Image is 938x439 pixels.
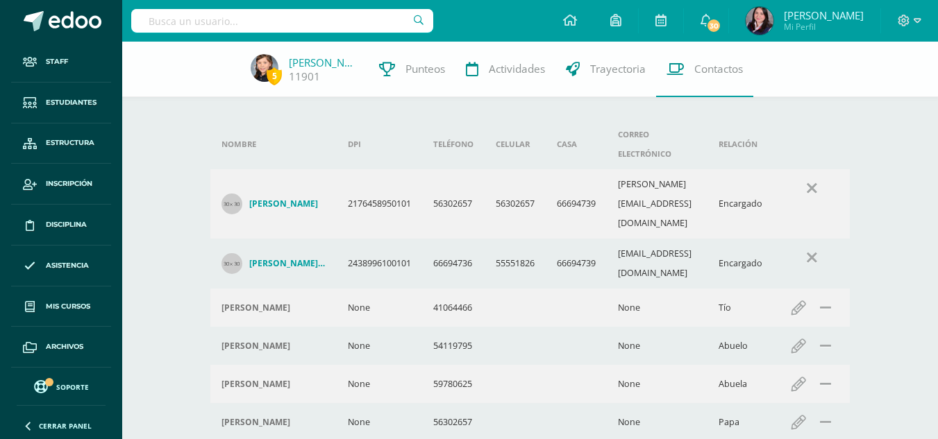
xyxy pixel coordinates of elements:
[337,169,422,239] td: 2176458950101
[707,365,773,403] td: Abuela
[784,21,864,33] span: Mi Perfil
[485,239,546,289] td: 55551826
[17,377,106,395] a: Soporte
[11,123,111,164] a: Estructura
[607,119,707,169] th: Correo electrónico
[249,198,318,209] h4: [PERSON_NAME]
[221,193,326,214] a: [PERSON_NAME]
[607,169,707,239] td: [PERSON_NAME][EMAIL_ADDRESS][DOMAIN_NAME]
[422,365,485,403] td: 59780625
[607,365,707,403] td: None
[221,193,242,214] img: 30x30
[11,286,111,327] a: Mis cursos
[706,18,721,33] span: 30
[422,289,485,327] td: 41064466
[489,62,545,76] span: Actividades
[46,301,90,312] span: Mis cursos
[607,239,707,289] td: [EMAIL_ADDRESS][DOMAIN_NAME]
[707,289,773,327] td: Tío
[46,56,68,67] span: Staff
[221,302,290,313] h4: [PERSON_NAME]
[694,62,743,76] span: Contactos
[11,327,111,368] a: Archivos
[455,42,555,97] a: Actividades
[210,119,337,169] th: Nombre
[707,169,773,239] td: Encargado
[784,8,864,22] span: [PERSON_NAME]
[485,119,546,169] th: Celular
[46,178,92,189] span: Inscripción
[221,253,326,274] a: [PERSON_NAME] [PERSON_NAME]
[546,239,607,289] td: 66694739
[221,302,326,313] div: Juan Miguel López
[546,119,607,169] th: Casa
[289,69,320,84] a: 11901
[555,42,656,97] a: Trayectoria
[337,289,422,327] td: None
[590,62,646,76] span: Trayectoria
[485,169,546,239] td: 56302657
[707,119,773,169] th: Relación
[46,137,94,148] span: Estructura
[46,219,87,230] span: Disciplina
[267,67,282,85] span: 5
[11,246,111,286] a: Asistencia
[369,42,455,97] a: Punteos
[46,341,83,352] span: Archivos
[131,9,433,33] input: Busca un usuario...
[337,119,422,169] th: DPI
[337,239,422,289] td: 2438996100101
[289,55,358,69] a: [PERSON_NAME]
[656,42,753,97] a: Contactos
[607,327,707,365] td: None
[422,119,485,169] th: Teléfono
[251,54,278,82] img: 1b7172042430b688ebf7a5c8148a3974.png
[221,253,242,274] img: 30x30
[337,365,422,403] td: None
[11,83,111,123] a: Estudiantes
[221,379,326,390] div: Elda Velásquez de López
[221,341,290,352] h4: [PERSON_NAME]
[221,417,326,428] div: Antonio González
[39,421,92,431] span: Cerrar panel
[607,289,707,327] td: None
[221,417,290,428] h4: [PERSON_NAME]
[422,239,485,289] td: 66694736
[422,327,485,365] td: 54119795
[11,205,111,246] a: Disciplina
[746,7,773,35] img: d5e06c0e5c60f8cb8d69cae07b21a756.png
[46,260,89,271] span: Asistencia
[56,382,89,392] span: Soporte
[221,379,290,390] h4: [PERSON_NAME]
[46,97,97,108] span: Estudiantes
[337,327,422,365] td: None
[405,62,445,76] span: Punteos
[11,42,111,83] a: Staff
[221,341,326,352] div: Jorge Roberto López
[422,169,485,239] td: 56302657
[249,258,326,269] h4: [PERSON_NAME] [PERSON_NAME]
[546,169,607,239] td: 66694739
[707,327,773,365] td: Abuelo
[707,239,773,289] td: Encargado
[11,164,111,205] a: Inscripción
